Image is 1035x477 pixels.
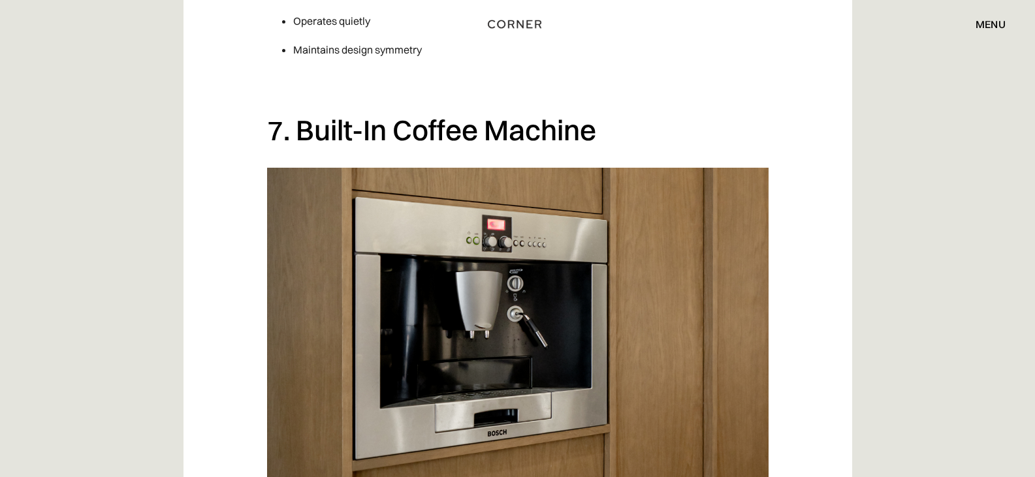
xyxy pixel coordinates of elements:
a: home [482,16,554,33]
li: Maintains design symmetry [293,35,769,64]
h2: 7. Built-In Coffee Machine [267,112,769,148]
div: menu [963,13,1006,35]
p: ‍ [267,70,769,99]
div: menu [976,19,1006,29]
